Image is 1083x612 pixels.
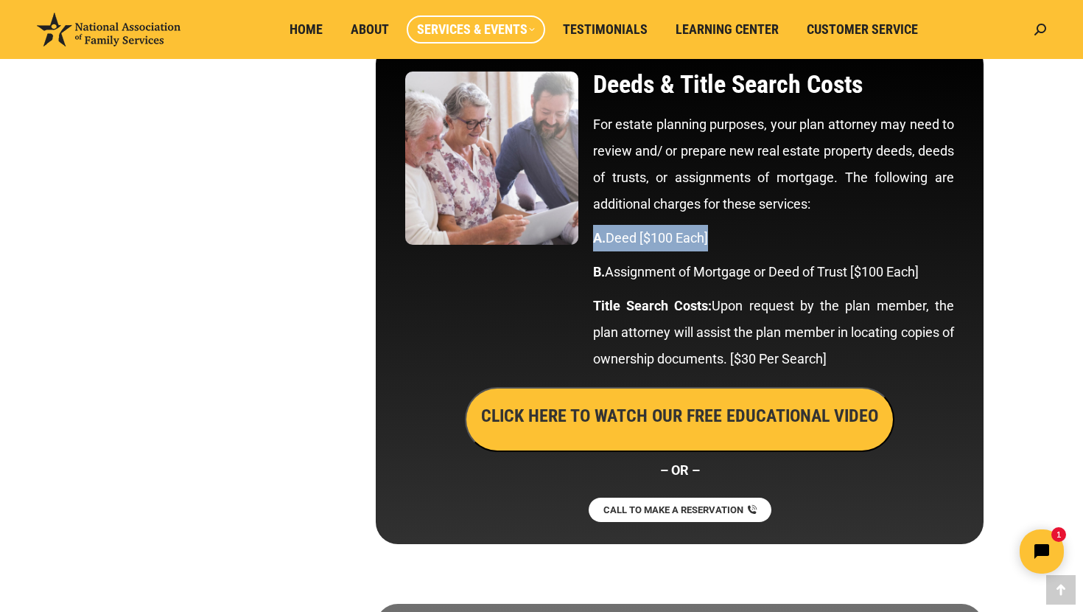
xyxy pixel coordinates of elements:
[279,15,333,44] a: Home
[593,259,954,285] p: Assignment of Mortgage or Deed of Trust [$100 Each]
[351,21,389,38] span: About
[676,21,779,38] span: Learning Center
[563,21,648,38] span: Testimonials
[807,21,918,38] span: Customer Service
[37,13,180,46] img: National Association of Family Services
[593,230,606,246] strong: A.
[796,15,928,44] a: Customer Service
[823,517,1076,586] iframe: Tidio Chat
[481,403,878,428] h3: CLICK HERE TO WATCH OUR FREE EDUCATIONAL VIDEO
[290,21,323,38] span: Home
[465,387,894,452] button: CLICK HERE TO WATCH OUR FREE EDUCATIONAL VIDEO
[593,293,954,372] p: Upon request by the plan member, the plan attorney will assist the plan member in locating copies...
[417,21,535,38] span: Services & Events
[589,498,771,522] a: CALL TO MAKE A RESERVATION
[593,111,954,218] p: For estate planning purposes, your plan attorney may need to review and/ or prepare new real esta...
[603,505,743,515] span: CALL TO MAKE A RESERVATION
[340,15,399,44] a: About
[405,72,578,245] img: Deeds & Title Search Costs
[660,462,700,478] strong: – OR –
[593,298,712,313] strong: Title Search Costs:
[593,72,954,97] h2: Deeds & Title Search Costs
[465,409,894,425] a: CLICK HERE TO WATCH OUR FREE EDUCATIONAL VIDEO
[593,225,954,251] p: Deed [$100 Each]
[593,264,605,279] strong: B.
[553,15,658,44] a: Testimonials
[665,15,789,44] a: Learning Center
